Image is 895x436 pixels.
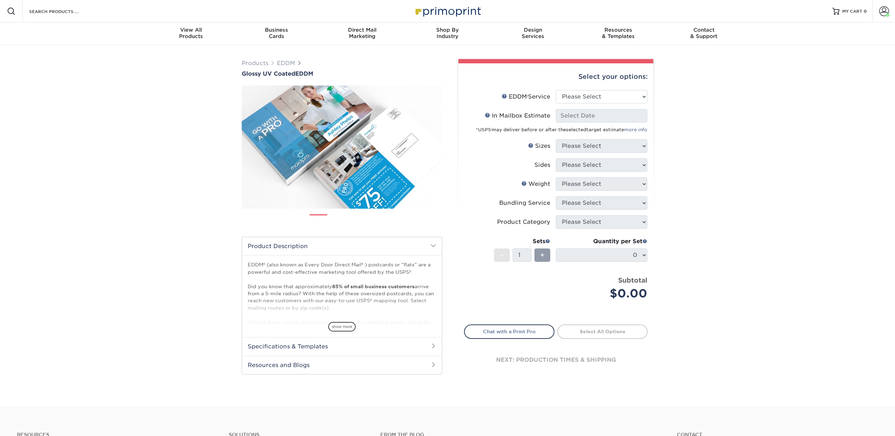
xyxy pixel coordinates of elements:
span: Shop By [405,27,490,33]
a: more info [624,127,647,132]
strong: Subtotal [618,276,647,284]
div: $0.00 [561,285,647,302]
a: Select All Options [557,324,648,339]
span: MY CART [842,8,862,14]
div: EDDM Service [502,93,550,101]
img: EDDM 03 [357,211,374,229]
a: View AllProducts [148,23,234,45]
a: Contact& Support [661,23,747,45]
img: EDDM 02 [333,211,351,229]
div: Services [490,27,576,39]
div: Sizes [528,142,550,150]
p: EDDM® (also known as Every Door Direct Mail® ) postcards or “flats” are a powerful and cost-effec... [248,261,436,397]
div: Sides [534,161,550,169]
a: Resources& Templates [576,23,661,45]
span: Resources [576,27,661,33]
img: Primoprint [412,4,483,19]
div: Cards [234,27,319,39]
sup: ® [527,95,528,98]
span: Design [490,27,576,33]
a: DesignServices [490,23,576,45]
span: show more [328,322,356,331]
div: Products [148,27,234,39]
span: selected [566,127,586,132]
a: Shop ByIndustry [405,23,490,45]
h2: Resources and Blogs [242,356,442,374]
a: EDDM [277,60,295,67]
a: Direct MailMarketing [319,23,405,45]
img: Glossy UV Coated 01 [242,81,442,214]
div: Select your options: [464,63,648,90]
div: Industry [405,27,490,39]
a: Products [242,60,268,67]
img: EDDM 01 [310,212,327,229]
div: & Support [661,27,747,39]
span: View All [148,27,234,33]
span: + [540,250,545,260]
div: Bundling Service [499,199,550,207]
a: Glossy UV CoatedEDDM [242,70,442,77]
a: Chat with a Print Pro [464,324,554,339]
div: In Mailbox Estimate [485,112,550,120]
span: - [500,250,503,260]
div: next: production times & shipping [464,339,648,381]
span: Business [234,27,319,33]
span: Glossy UV Coated [242,70,295,77]
div: Weight [521,180,550,188]
div: Sets [494,237,550,246]
div: Product Category [497,218,550,226]
small: *USPS may deliver before or after the target estimate [476,127,647,132]
div: Quantity per Set [556,237,647,246]
h1: EDDM [242,70,442,77]
div: Marketing [319,27,405,39]
a: BusinessCards [234,23,319,45]
sup: ® [491,128,492,131]
input: Select Date [556,109,647,122]
div: & Templates [576,27,661,39]
span: 0 [864,9,867,14]
h2: Specifications & Templates [242,337,442,355]
span: Direct Mail [319,27,405,33]
span: Contact [661,27,747,33]
h2: Product Description [242,237,442,255]
strong: 85% of small business customers [332,284,414,289]
input: SEARCH PRODUCTS..... [28,7,97,15]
